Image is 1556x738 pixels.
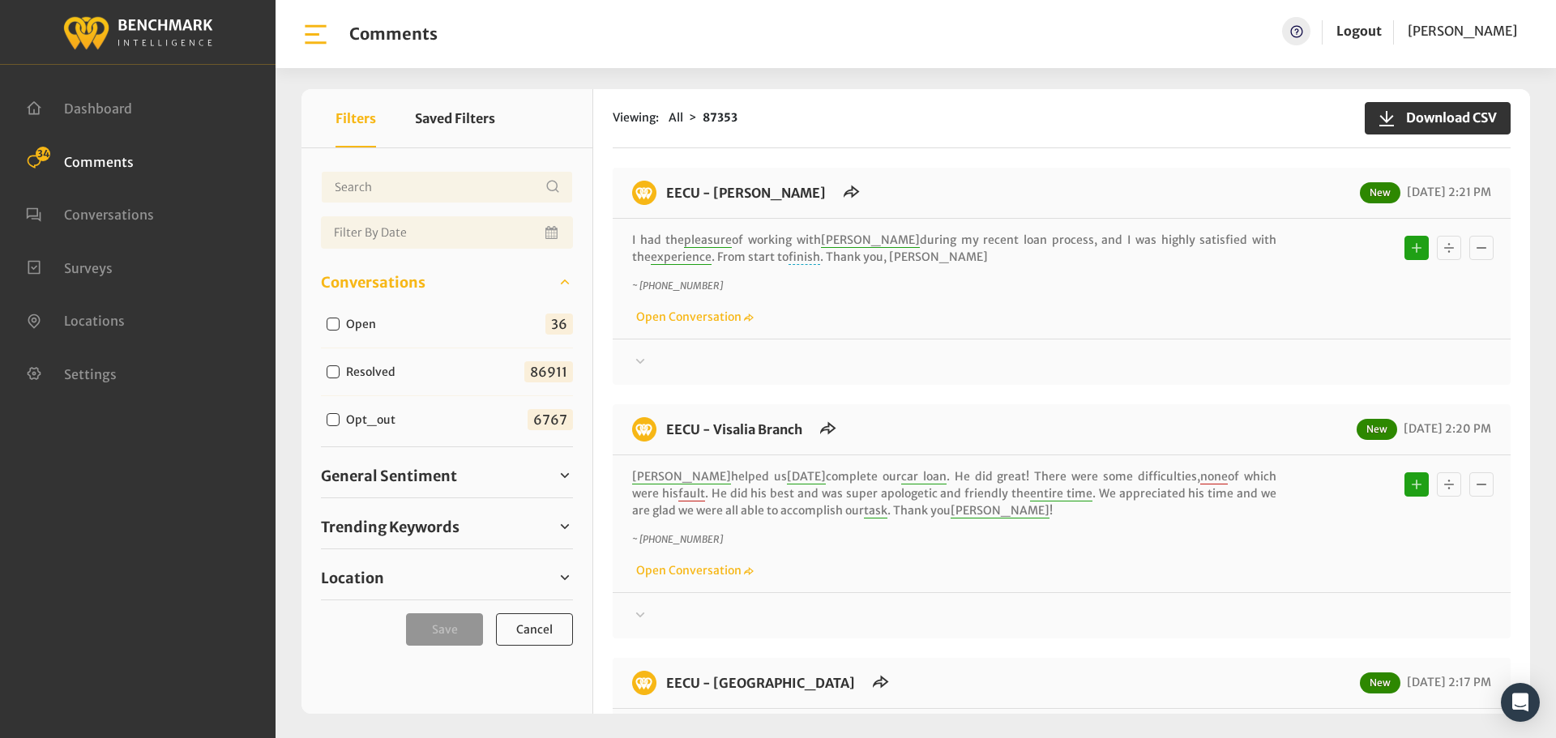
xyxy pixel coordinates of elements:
[340,316,389,333] label: Open
[666,185,826,201] a: EECU - [PERSON_NAME]
[321,171,573,203] input: Username
[1360,672,1400,693] span: New
[301,20,330,49] img: bar
[321,565,573,590] a: Location
[632,181,656,205] img: benchmark
[64,153,134,169] span: Comments
[524,361,573,382] span: 86911
[321,516,460,538] span: Trending Keywords
[327,365,340,378] input: Resolved
[632,232,1276,266] p: I had the of working with during my recent loan process, and I was highly satisfied with the . Fr...
[1403,675,1491,689] span: [DATE] 2:17 PM
[651,250,712,265] span: experience
[496,613,573,646] button: Cancel
[787,469,826,484] span: [DATE]
[684,232,732,248] span: pleasure
[656,417,812,442] h6: EECU - Visalia Branch
[678,486,705,501] span: fault
[656,181,836,205] h6: EECU - Demaree Branch
[64,207,154,223] span: Conversations
[951,503,1049,518] span: [PERSON_NAME]
[26,311,125,327] a: Locations
[669,110,683,125] span: All
[528,409,573,430] span: 6767
[542,216,563,249] button: Open Calendar
[1357,419,1397,440] span: New
[632,417,656,442] img: benchmark
[26,99,132,115] a: Dashboard
[340,364,408,381] label: Resolved
[901,469,947,484] span: car loan
[1360,182,1400,203] span: New
[321,270,573,294] a: Conversations
[327,318,340,331] input: Open
[327,413,340,426] input: Opt_out
[545,314,573,335] span: 36
[64,259,113,275] span: Surveys
[64,100,132,117] span: Dashboard
[1336,17,1382,45] a: Logout
[321,514,573,539] a: Trending Keywords
[789,250,820,265] span: finish
[666,675,855,691] a: EECU - [GEOGRAPHIC_DATA]
[1200,469,1228,484] span: none
[26,152,134,169] a: Comments 34
[1365,102,1511,134] button: Download CSV
[703,110,737,125] strong: 87353
[1400,468,1498,501] div: Basic example
[632,563,754,578] a: Open Conversation
[415,89,495,147] button: Saved Filters
[656,671,865,695] h6: EECU - Milburn
[632,309,754,324] a: Open Conversation
[1403,185,1491,199] span: [DATE] 2:21 PM
[632,671,656,695] img: benchmark
[321,216,573,249] input: Date range input field
[26,258,113,275] a: Surveys
[613,109,659,126] span: Viewing:
[632,533,723,545] i: ~ [PHONE_NUMBER]
[864,503,887,518] span: task
[26,365,117,381] a: Settings
[632,279,723,292] i: ~ [PHONE_NUMBER]
[64,313,125,329] span: Locations
[321,465,457,487] span: General Sentiment
[1408,23,1517,39] span: [PERSON_NAME]
[1501,683,1540,722] div: Open Intercom Messenger
[26,205,154,221] a: Conversations
[1336,23,1382,39] a: Logout
[821,232,920,248] span: [PERSON_NAME]
[64,365,117,382] span: Settings
[1400,232,1498,264] div: Basic example
[632,468,1276,519] p: helped us complete our . He did great! There were some difficulties, of which were his . He did h...
[632,469,731,484] span: [PERSON_NAME]
[321,271,425,293] span: Conversations
[340,412,408,429] label: Opt_out
[349,24,438,44] h1: Comments
[321,567,384,589] span: Location
[36,147,50,161] span: 34
[1030,486,1092,501] span: entire time
[1400,421,1491,436] span: [DATE] 2:20 PM
[62,12,213,52] img: benchmark
[321,463,573,488] a: General Sentiment
[666,421,802,437] a: EECU - Visalia Branch
[336,89,376,147] button: Filters
[1408,17,1517,45] a: [PERSON_NAME]
[1396,108,1497,127] span: Download CSV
